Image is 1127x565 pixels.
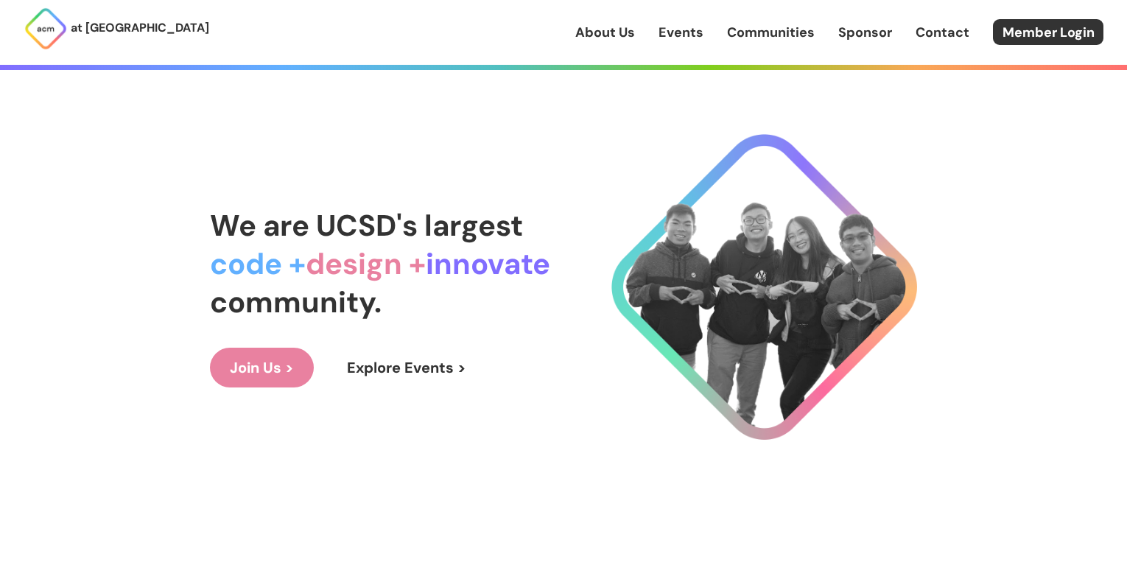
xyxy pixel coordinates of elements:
[306,245,426,283] span: design +
[426,245,550,283] span: innovate
[659,23,703,42] a: Events
[327,348,486,387] a: Explore Events >
[210,206,523,245] span: We are UCSD's largest
[575,23,635,42] a: About Us
[916,23,969,42] a: Contact
[838,23,892,42] a: Sponsor
[210,283,382,321] span: community.
[210,245,306,283] span: code +
[24,7,209,51] a: at [GEOGRAPHIC_DATA]
[210,348,314,387] a: Join Us >
[24,7,68,51] img: ACM Logo
[727,23,815,42] a: Communities
[993,19,1103,45] a: Member Login
[71,18,209,38] p: at [GEOGRAPHIC_DATA]
[611,134,917,440] img: Cool Logo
